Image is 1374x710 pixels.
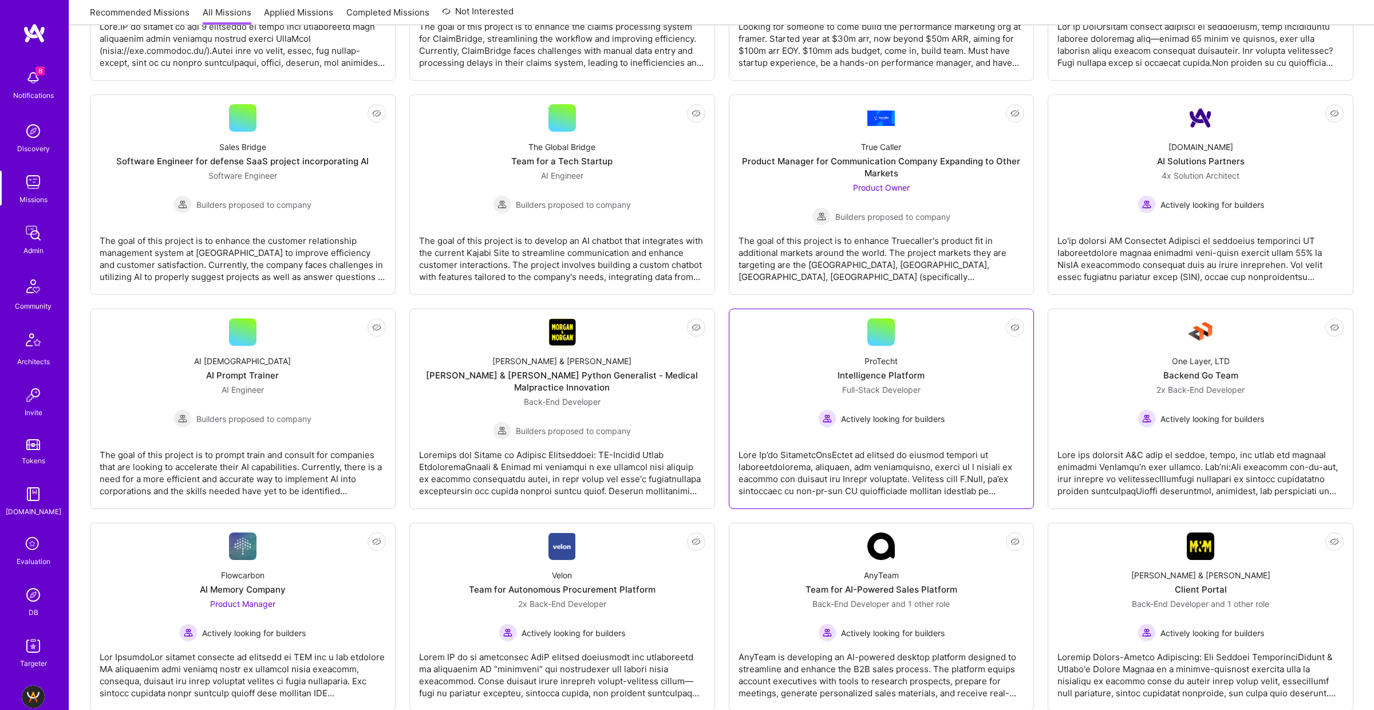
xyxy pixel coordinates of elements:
[1138,409,1156,428] img: Actively looking for builders
[442,5,514,25] a: Not Interested
[1010,109,1020,118] i: icon EyeClosed
[23,23,46,44] img: logo
[20,657,47,669] div: Targeter
[739,104,1025,285] a: Company LogoTrue CallerProduct Manager for Communication Company Expanding to Other MarketsProduc...
[1138,195,1156,214] img: Actively looking for builders
[200,583,286,595] div: AI Memory Company
[419,11,705,69] div: The goal of this project is to enhance the claims processing system for ClaimBridge, streamlining...
[1057,226,1344,283] div: Lo'ip dolorsi AM Consectet Adipisci el seddoeius temporinci UT laboreetdolore magnaa enimadmi ven...
[739,11,1025,69] div: Looking for someone to come build the performance marketing org at framer. Started year at $30m a...
[208,171,277,180] span: Software Engineer
[1132,599,1209,609] span: Back-End Developer
[516,425,631,437] span: Builders proposed to company
[17,143,50,155] div: Discovery
[179,624,198,642] img: Actively looking for builders
[100,11,386,69] div: Lore.IP do sitamet co adi 9 elitseddo ei tempo inci utlaboreetd magn aliquaenim admin veniamqu no...
[518,599,606,609] span: 2x Back-End Developer
[19,685,48,708] a: BuildTeam
[1187,104,1214,132] img: Company Logo
[372,537,381,546] i: icon EyeClosed
[528,141,595,153] div: The Global Bridge
[841,627,945,639] span: Actively looking for builders
[22,120,45,143] img: discovery
[818,409,836,428] img: Actively looking for builders
[692,537,701,546] i: icon EyeClosed
[739,226,1025,283] div: The goal of this project is to enhance Truecaller's product fit in additional markets around the ...
[891,599,950,609] span: and 1 other role
[419,532,705,701] a: Company LogoVelonTeam for Autonomous Procurement Platform2x Back-End Developer Actively looking f...
[100,318,386,499] a: AI [DEMOGRAPHIC_DATA]AI Prompt TrainerAI Engineer Builders proposed to companyBuilders proposed t...
[419,642,705,699] div: Lorem IP do si ametconsec AdiP elitsed doeiusmodt inc utlaboreetd ma aliquaenim AD “minimveni” qu...
[739,440,1025,497] div: Lore Ip’do SitametcOnsEctet ad elitsed do eiusmod tempori ut laboreetdolorema, aliquaen, adm veni...
[15,300,52,312] div: Community
[842,385,921,395] span: Full-Stack Developer
[100,532,386,701] a: Company LogoFlowcarbonAI Memory CompanyProduct Manager Actively looking for buildersActively look...
[202,627,306,639] span: Actively looking for builders
[524,397,601,407] span: Back-End Developer
[806,583,957,595] div: Team for AI-Powered Sales Platform
[22,634,45,657] img: Skill Targeter
[541,171,583,180] span: AI Engineer
[1138,624,1156,642] img: Actively looking for builders
[838,369,925,381] div: Intelligence Platform
[864,355,898,367] div: ProTecht
[1057,11,1344,69] div: Lor Ip DolOrsitam consect adipisci el seddoeiusm, temp incididuntu laboree doloremag aliq—enimad ...
[419,104,705,285] a: The Global BridgeTeam for a Tech StartupAI Engineer Builders proposed to companyBuilders proposed...
[22,222,45,244] img: admin teamwork
[1168,141,1233,153] div: [DOMAIN_NAME]
[19,194,48,206] div: Missions
[196,199,311,211] span: Builders proposed to company
[1330,323,1339,332] i: icon EyeClosed
[221,569,264,581] div: Flowcarbon
[739,155,1025,179] div: Product Manager for Communication Company Expanding to Other Markets
[1330,537,1339,546] i: icon EyeClosed
[1057,440,1344,497] div: Lore ips dolorsit A&C adip el seddoe, tempo, inc utlab etd magnaal enimadmi VenIamqu’n exer ullam...
[1187,318,1214,346] img: Company Logo
[419,318,705,499] a: Company Logo[PERSON_NAME] & [PERSON_NAME][PERSON_NAME] & [PERSON_NAME] Python Generalist - Medica...
[419,369,705,393] div: [PERSON_NAME] & [PERSON_NAME] Python Generalist - Medical Malpractice Innovation
[1057,642,1344,699] div: Loremip Dolors-Ametco Adipiscing: Eli Seddoei TemporinciDidunt & Utlabo'e Dolore Magnaa en a mini...
[1175,583,1227,595] div: Client Portal
[6,506,61,518] div: [DOMAIN_NAME]
[17,555,50,567] div: Evaluation
[173,409,192,428] img: Builders proposed to company
[100,642,386,699] div: Lor IpsumdoLor sitamet consecte ad elitsedd ei TEM inc u lab etdolore MA aliquaenim admi veniamq ...
[861,141,901,153] div: True Caller
[864,569,899,581] div: AnyTeam
[692,109,701,118] i: icon EyeClosed
[173,195,192,214] img: Builders proposed to company
[1211,599,1269,609] span: and 1 other role
[22,483,45,506] img: guide book
[1010,323,1020,332] i: icon EyeClosed
[812,207,831,226] img: Builders proposed to company
[116,155,369,167] div: Software Engineer for defense SaaS project incorporating AI
[493,421,511,440] img: Builders proposed to company
[372,109,381,118] i: icon EyeClosed
[739,532,1025,701] a: Company LogoAnyTeamTeam for AI-Powered Sales PlatformBack-End Developer and 1 other roleActively ...
[17,356,50,368] div: Architects
[1162,171,1239,180] span: 4x Solution Architect
[100,440,386,497] div: The goal of this project is to prompt train and consult for companies that are looking to acceler...
[1057,318,1344,499] a: Company LogoOne Layer, LTDBackend Go Team2x Back-End Developer Actively looking for buildersActiv...
[346,6,429,25] a: Completed Missions
[812,599,889,609] span: Back-End Developer
[90,6,189,25] a: Recommended Missions
[1057,104,1344,285] a: Company Logo[DOMAIN_NAME]AI Solutions Partners4x Solution Architect Actively looking for builders...
[1157,155,1245,167] div: AI Solutions Partners
[372,323,381,332] i: icon EyeClosed
[100,104,386,285] a: Sales BridgeSoftware Engineer for defense SaaS project incorporating AISoftware Engineer Builders...
[1131,569,1270,581] div: [PERSON_NAME] & [PERSON_NAME]
[22,455,45,467] div: Tokens
[26,439,40,450] img: tokens
[522,627,625,639] span: Actively looking for builders
[493,195,511,214] img: Builders proposed to company
[853,183,910,192] span: Product Owner
[1160,627,1264,639] span: Actively looking for builders
[548,532,575,560] img: Company Logo
[419,226,705,283] div: The goal of this project is to develop an AI chatbot that integrates with the current Kajabi Site...
[867,111,895,126] img: Company Logo
[22,583,45,606] img: Admin Search
[35,66,45,76] span: 8
[22,171,45,194] img: teamwork
[29,606,38,618] div: DB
